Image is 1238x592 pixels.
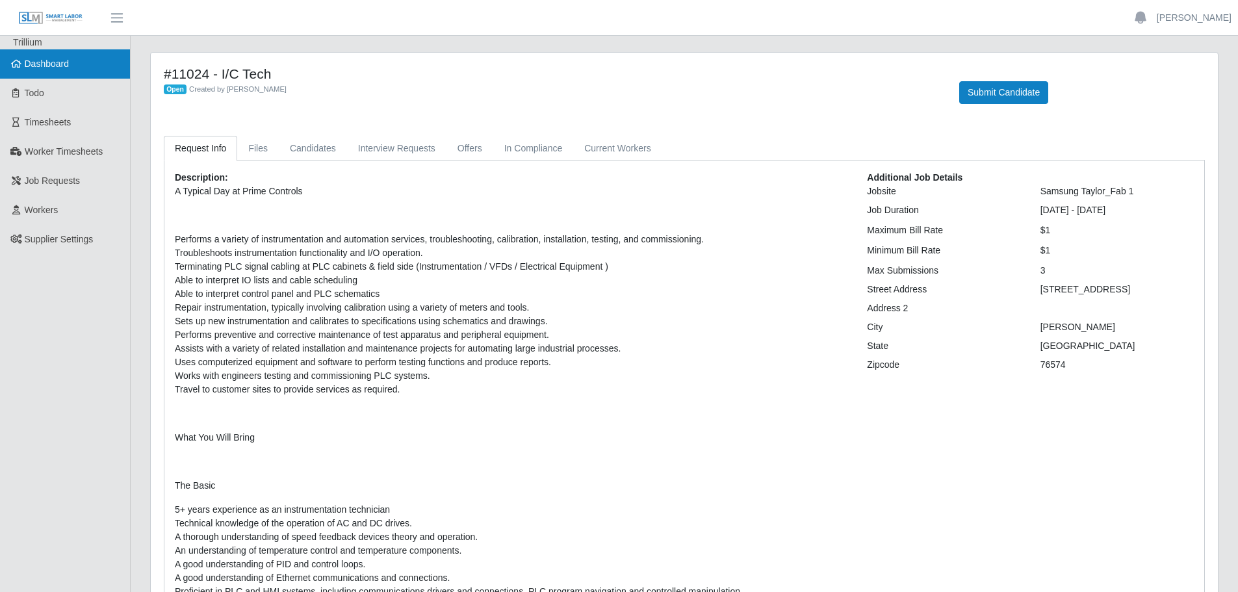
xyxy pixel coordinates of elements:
[175,369,847,383] li: Works with engineers testing and commissioning PLC systems.
[175,355,847,369] li: Uses computerized equipment and software to perform testing functions and produce reports.
[573,136,662,161] a: Current Workers
[189,85,287,93] span: Created by [PERSON_NAME]
[175,172,228,183] b: Description:
[867,172,962,183] b: Additional Job Details
[175,383,847,396] li: Travel to customer sites to provide services as required.
[175,301,847,315] li: Repair instrumentation, typically involving calibration using a variety of meters and tools.
[1031,358,1204,372] div: 76574
[1031,185,1204,198] div: Samsung Taylor_Fab 1
[857,264,1030,277] div: Max Submissions
[1031,224,1204,237] div: $1
[25,175,81,186] span: Job Requests
[25,117,71,127] span: Timesheets
[857,203,1030,217] div: Job Duration
[857,302,1030,315] div: Address 2
[493,136,574,161] a: In Compliance
[175,315,847,328] li: Sets up new instrumentation and calibrates to specifications using schematics and drawings.
[175,274,847,287] li: Able to interpret IO lists and cable scheduling
[175,431,847,444] p: What You Will Bring
[25,205,58,215] span: Workers
[18,11,83,25] img: SLM Logo
[175,503,847,517] li: 5+ years experience as an instrumentation technician
[857,185,1030,198] div: Jobsite
[175,544,847,558] li: An understanding of temperature control and temperature components.
[857,358,1030,372] div: Zipcode
[25,146,103,157] span: Worker Timesheets
[279,136,347,161] a: Candidates
[13,37,42,47] span: Trillium
[857,244,1030,257] div: Minimum Bill Rate
[175,260,847,274] li: Terminating PLC signal cabling at PLC cabinets & field side (Instrumentation / VFDs / Electrical ...
[446,136,493,161] a: Offers
[175,287,847,301] li: Able to interpret control panel and PLC schematics
[857,224,1030,237] div: Maximum Bill Rate
[175,342,847,355] li: Assists with a variety of related installation and maintenance projects for automating large indu...
[347,136,446,161] a: Interview Requests
[1031,320,1204,334] div: [PERSON_NAME]
[175,233,847,246] li: Performs a variety of instrumentation and automation services, troubleshooting, calibration, inst...
[237,136,279,161] a: Files
[959,81,1048,104] button: Submit Candidate
[175,246,847,260] li: Troubleshoots instrumentation functionality and I/O operation.
[1031,264,1204,277] div: 3
[857,339,1030,353] div: State
[1031,283,1204,296] div: [STREET_ADDRESS]
[25,58,70,69] span: Dashboard
[1031,244,1204,257] div: $1
[175,479,847,493] p: The Basic
[175,530,847,544] li: A thorough understanding of speed feedback devices theory and operation.
[175,517,847,530] li: Technical knowledge of the operation of AC and DC drives.
[175,558,847,571] li: A good understanding of PID and control loops.
[857,320,1030,334] div: City
[164,84,187,95] span: Open
[857,283,1030,296] div: Street Address
[25,234,94,244] span: Supplier Settings
[175,571,847,585] li: A good understanding of Ethernet communications and connections.
[1157,11,1232,25] a: [PERSON_NAME]
[1031,203,1204,217] div: [DATE] - [DATE]
[164,66,940,82] h4: #11024 - I/C Tech
[164,136,237,161] a: Request Info
[175,185,847,198] p: A Typical Day at Prime Controls
[1031,339,1204,353] div: [GEOGRAPHIC_DATA]
[175,328,847,342] li: Performs preventive and corrective maintenance of test apparatus and peripheral equipment.
[25,88,44,98] span: Todo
